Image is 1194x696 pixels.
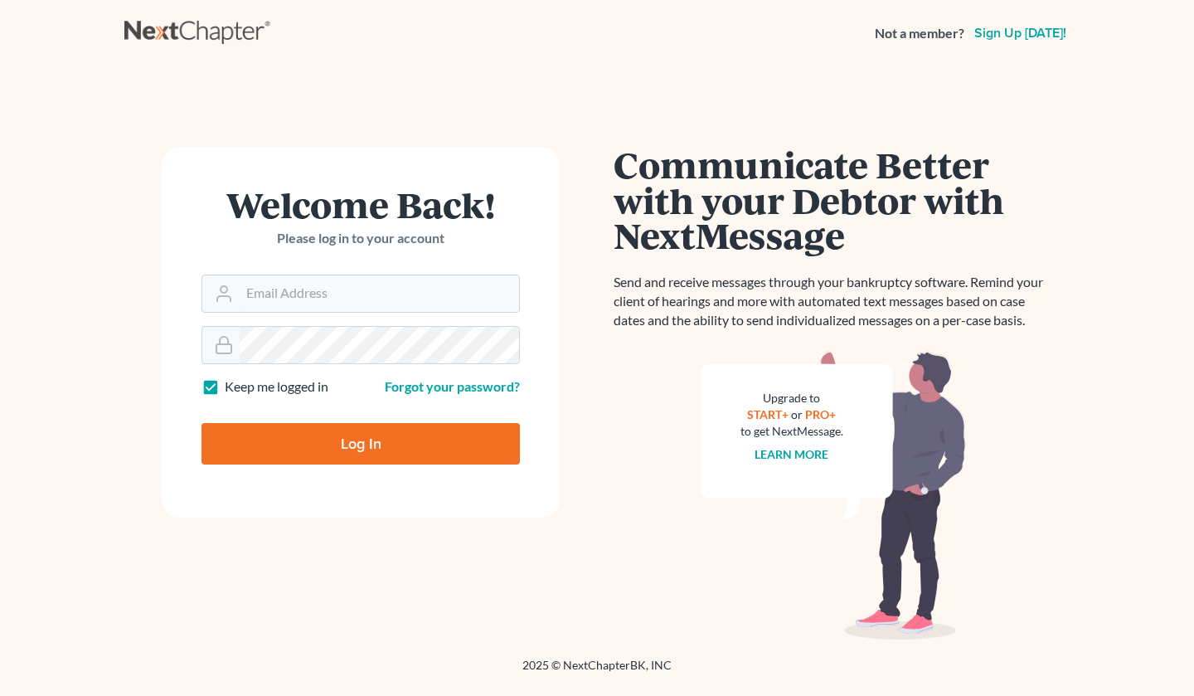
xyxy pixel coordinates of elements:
[614,147,1053,253] h1: Communicate Better with your Debtor with NextMessage
[806,407,837,421] a: PRO+
[792,407,803,421] span: or
[201,187,520,222] h1: Welcome Back!
[201,423,520,465] input: Log In
[748,407,789,421] a: START+
[201,229,520,248] p: Please log in to your account
[385,378,520,394] a: Forgot your password?
[614,273,1053,330] p: Send and receive messages through your bankruptcy software. Remind your client of hearings and mo...
[124,657,1070,687] div: 2025 © NextChapterBK, INC
[875,24,964,43] strong: Not a member?
[740,423,843,440] div: to get NextMessage.
[240,275,519,312] input: Email Address
[755,447,829,461] a: Learn more
[971,27,1070,40] a: Sign up [DATE]!
[701,350,966,640] img: nextmessage_bg-59042aed3d76b12b5cd301f8e5b87938c9018125f34e5fa2b7a6b67550977c72.svg
[740,390,843,406] div: Upgrade to
[225,377,328,397] label: Keep me logged in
